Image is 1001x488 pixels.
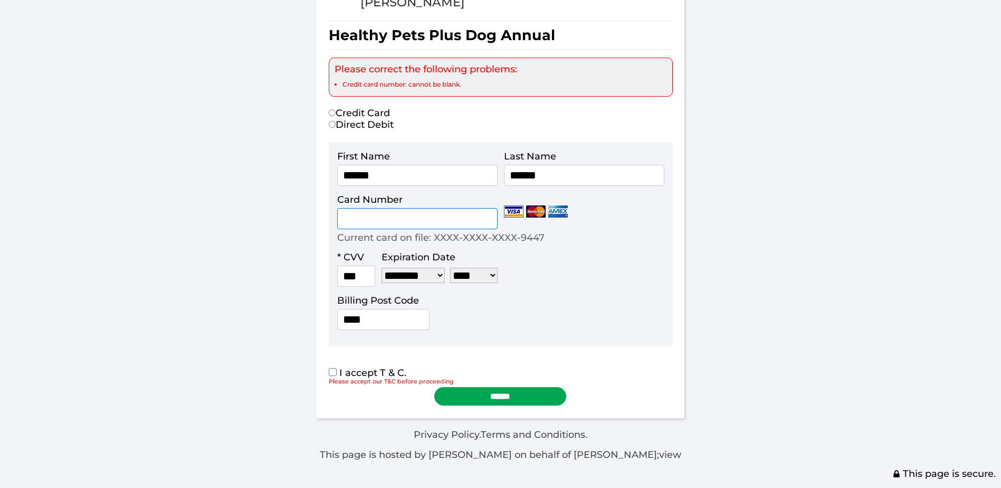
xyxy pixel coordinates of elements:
label: Direct Debit [329,119,394,130]
label: I accept T & C. [329,367,406,379]
p: Please correct the following problems: [329,58,683,80]
input: Direct Debit [329,121,336,128]
label: Expiration Date [382,251,455,263]
div: . . [316,429,685,472]
p: This page is hosted by [PERSON_NAME] on behalf of [PERSON_NAME]; Maxio LLC [316,449,685,472]
span: This page is secure. [892,468,996,480]
label: First Name [337,151,390,162]
label: Card Number [337,194,403,205]
label: Last Name [504,151,556,162]
h1: Healthy Pets Plus Dog Annual [329,21,672,50]
li: Credit card number: cannot be blank. [342,80,461,90]
label: Billing Post Code [337,295,419,306]
img: Mastercard [526,205,546,218]
label: * CVV [337,251,364,263]
label: Credit Card [329,107,390,119]
input: Credit Card [329,109,336,116]
img: Amex [548,205,568,218]
input: Please accept our T&C before proceedingI accept T & C. [329,368,337,376]
label: Please accept our T&C before proceeding [329,378,454,385]
p: Current card on file: XXXX-XXXX-XXXX-9447 [337,232,545,243]
a: Privacy Policy [414,429,479,440]
a: Terms and Conditions [481,429,585,440]
img: Visa [504,205,523,218]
